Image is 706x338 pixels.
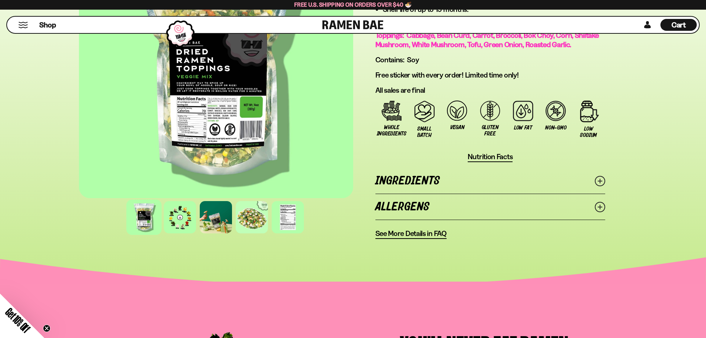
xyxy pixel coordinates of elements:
[514,125,532,131] span: Low Fat
[377,124,407,137] span: Whole Ingredients
[375,194,605,220] a: Allergens
[468,152,513,162] button: Nutrition Facts
[43,325,50,332] button: Close teaser
[375,229,447,239] a: See More Details in FAQ
[450,124,465,131] span: Vegan
[375,168,605,194] a: Ingredients
[375,70,519,79] span: Free sticker with every order! Limited time only!
[3,306,32,335] span: Get 10% Off
[39,19,56,31] a: Shop
[18,22,28,28] button: Mobile Menu Trigger
[672,20,686,29] span: Cart
[375,86,605,95] p: All sales are final
[294,1,412,8] span: Free U.S. Shipping on Orders over $40 🍜
[375,31,599,49] span: Toppings: Cabbage, Bean Curd, Carrot, Broccoli, Bok Choy, Corn, Shiitake Mushroom, White Mushroom...
[375,229,447,238] span: See More Details in FAQ
[477,124,503,137] span: Gluten Free
[545,125,566,131] span: Non-GMO
[576,126,601,138] span: Low Sodium
[375,55,419,64] span: Contains: Soy
[412,126,437,138] span: Small Batch
[660,17,697,33] div: Cart
[468,152,513,161] span: Nutrition Facts
[39,20,56,30] span: Shop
